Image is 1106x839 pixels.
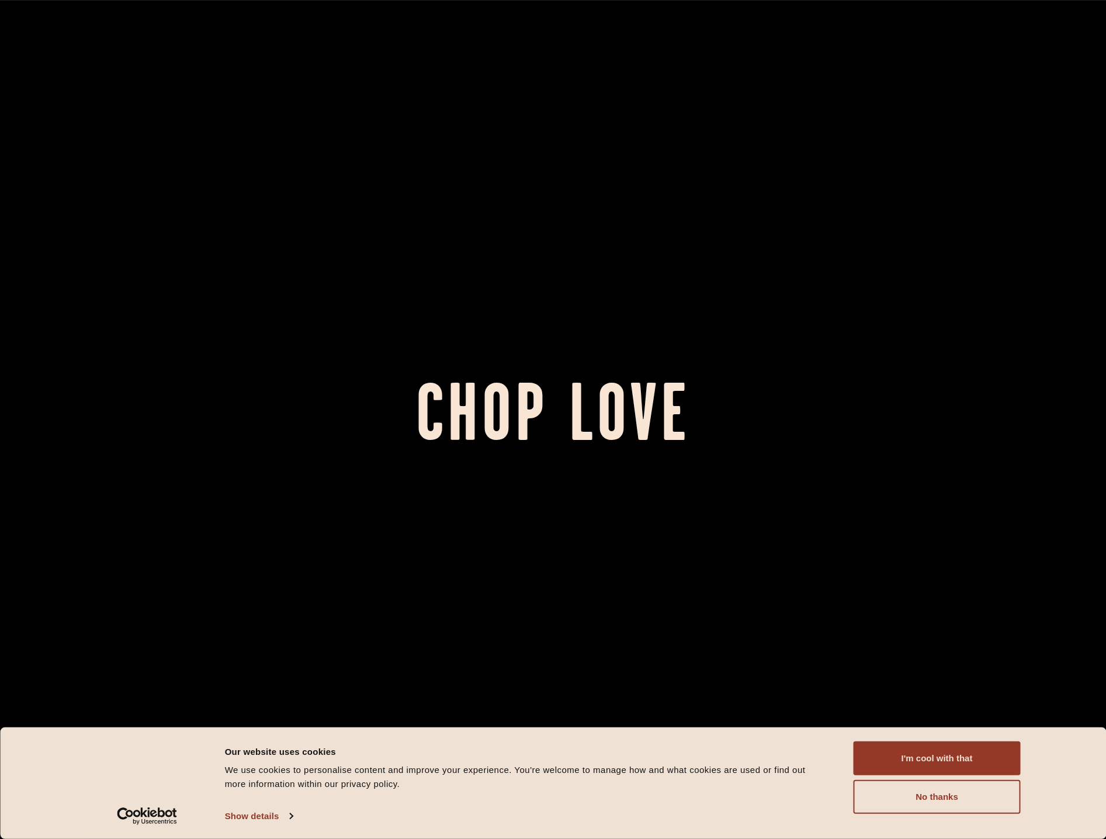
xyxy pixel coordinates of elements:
a: Show details [225,807,293,825]
a: Usercentrics Cookiebot - opens in a new window [96,807,198,825]
button: No thanks [854,780,1021,814]
div: We use cookies to personalise content and improve your experience. You're welcome to manage how a... [225,763,827,791]
div: Our website uses cookies [225,744,827,758]
button: I'm cool with that [854,741,1021,775]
